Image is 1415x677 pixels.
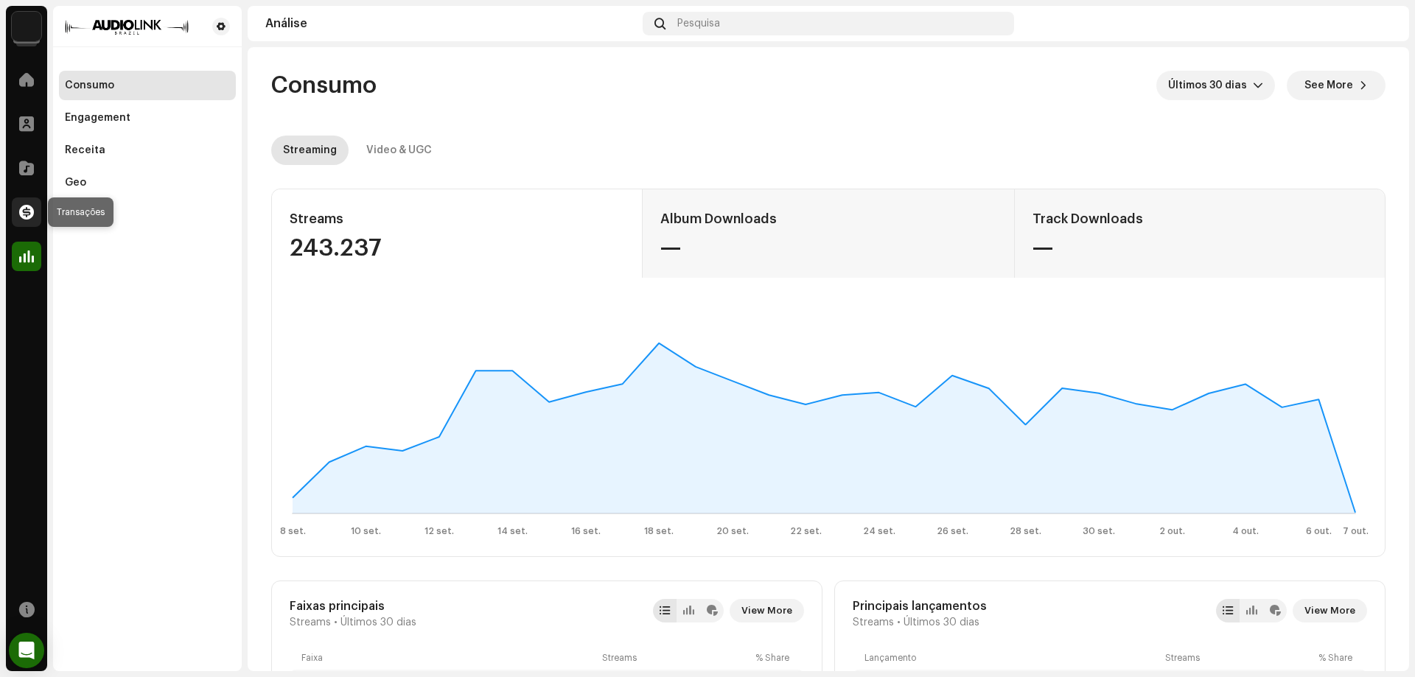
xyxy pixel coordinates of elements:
div: Video & UGC [366,136,432,165]
div: Faixa [301,652,596,664]
div: % Share [1318,652,1355,664]
text: 28 set. [1010,527,1041,536]
button: View More [1293,599,1367,622]
span: Últimos 30 dias [904,617,979,628]
div: — [1033,236,1367,260]
img: 8fb971d6-3687-4dbb-a442-89b6bb5f9ce7 [1368,12,1391,35]
div: Engagement [65,112,130,124]
button: View More [730,599,804,622]
re-m-nav-item: Engagement [59,103,236,133]
span: Pesquisa [677,18,720,29]
img: 730b9dfe-18b5-4111-b483-f30b0c182d82 [12,12,41,41]
div: Track Downloads [1033,207,1367,231]
text: 18 set. [644,527,674,536]
div: Principais lançamentos [853,599,987,614]
span: Streams [290,617,331,628]
div: Lançamento [864,652,1159,664]
re-m-nav-item: Consumo [59,71,236,100]
text: 14 set. [497,527,528,536]
span: View More [1304,596,1355,625]
text: 8 set. [280,527,306,536]
text: 26 set. [937,527,968,536]
div: Geo [65,177,86,189]
div: Streaming [283,136,337,165]
div: Open Intercom Messenger [9,633,44,668]
text: 7 out. [1343,527,1369,536]
div: dropdown trigger [1253,71,1263,100]
span: Últimos 30 dias [1168,71,1253,100]
div: Consumo [65,80,114,91]
text: 2 out. [1159,527,1185,536]
div: Streams [602,652,750,664]
span: Consumo [271,71,377,100]
text: 10 set. [351,527,381,536]
re-m-nav-item: Receita [59,136,236,165]
div: Streams [1165,652,1313,664]
text: 12 set. [424,527,454,536]
img: 66658775-0fc6-4e6d-a4eb-175c1c38218d [65,18,189,35]
text: 24 set. [863,527,895,536]
re-m-nav-item: Geo [59,168,236,197]
span: Streams [853,617,894,628]
div: Receita [65,144,105,156]
span: View More [741,596,792,625]
text: 16 set. [571,527,601,536]
text: 30 set. [1083,527,1115,536]
text: 6 out. [1306,527,1332,536]
div: Faixas principais [290,599,416,614]
span: Últimos 30 dias [340,617,416,628]
div: 243.237 [290,236,624,260]
div: Album Downloads [660,207,996,231]
div: Análise [265,18,637,29]
span: • [897,617,901,628]
text: 20 set. [716,527,749,536]
div: — [660,236,996,260]
div: % Share [755,652,792,664]
text: 22 set. [790,527,822,536]
text: 4 out. [1232,527,1259,536]
span: • [334,617,338,628]
div: Streams [290,207,624,231]
button: See More [1287,71,1386,100]
span: See More [1304,71,1353,100]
